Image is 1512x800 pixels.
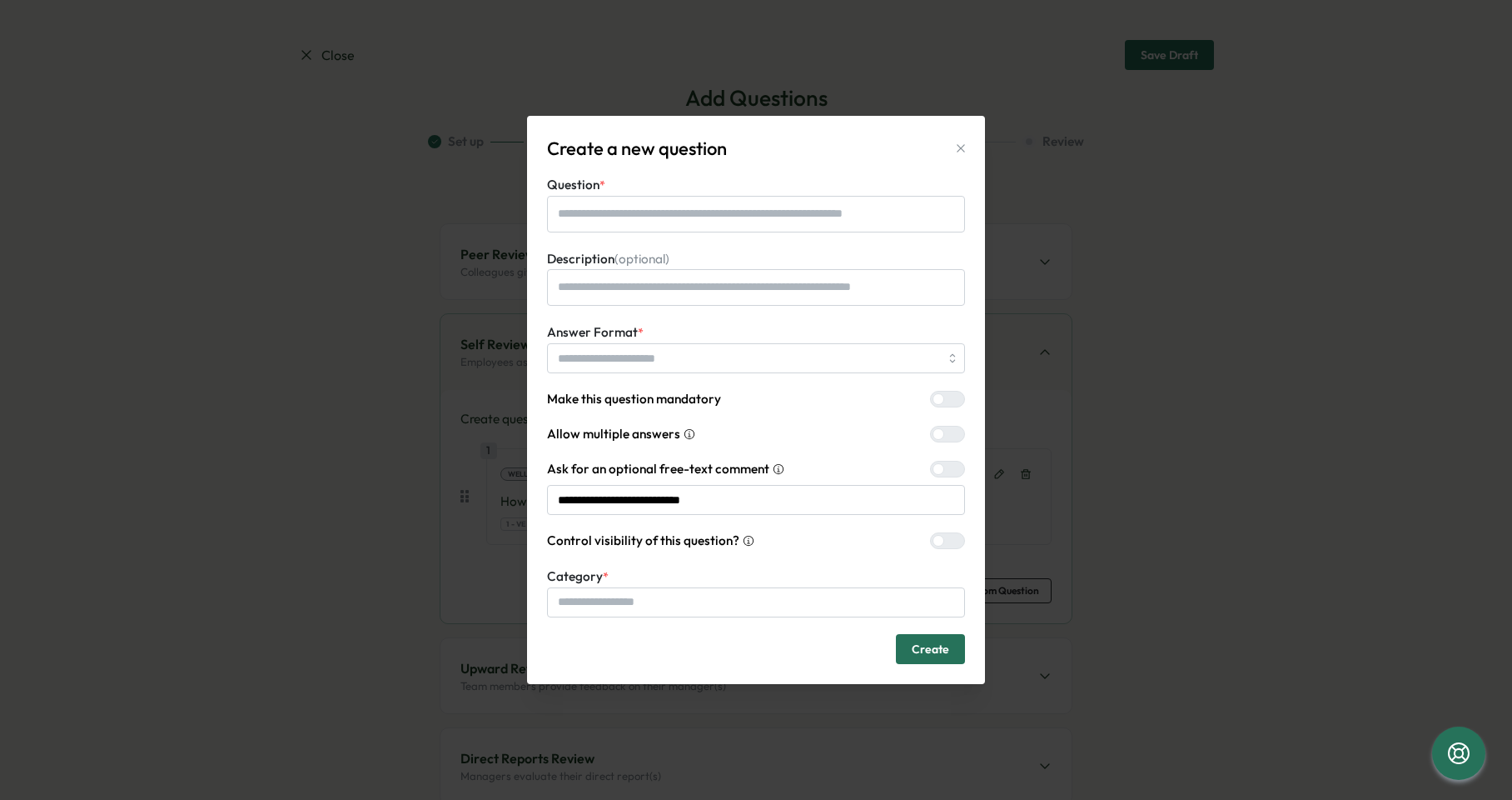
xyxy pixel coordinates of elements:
span: Category [547,568,603,584]
button: Create [896,634,965,664]
span: Allow multiple answers [547,425,680,443]
span: Answer Format [547,324,638,340]
p: Create a new question [547,136,727,162]
span: Make this question mandatory [547,390,721,408]
span: Question [547,177,599,192]
span: Create [912,635,949,663]
span: Control visibility of this question? [547,532,739,550]
span: Ask for an optional free-text comment [547,460,769,478]
span: (optional) [614,251,669,267]
span: Description [547,251,669,267]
